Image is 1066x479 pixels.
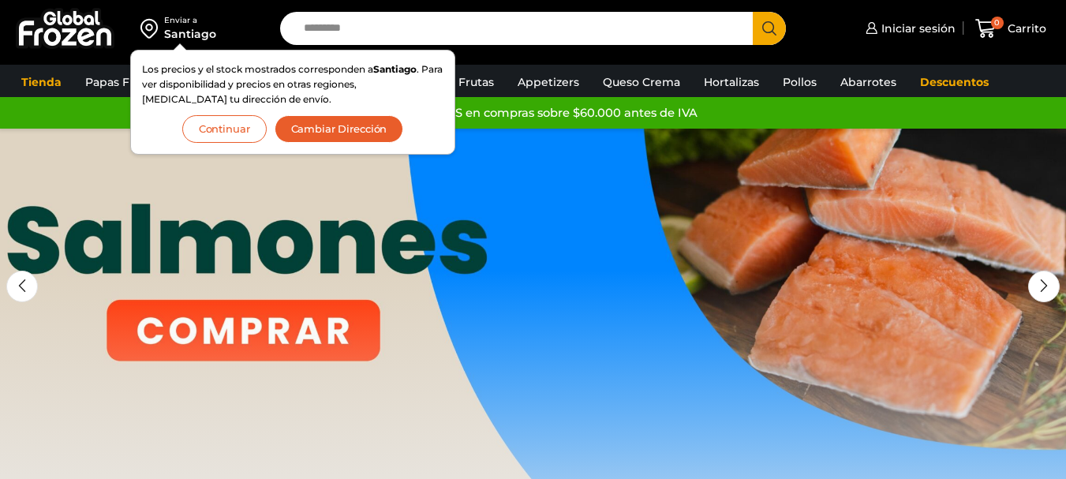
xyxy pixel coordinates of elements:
[275,115,404,143] button: Cambiar Dirección
[510,67,587,97] a: Appetizers
[832,67,904,97] a: Abarrotes
[753,12,786,45] button: Search button
[991,17,1004,29] span: 0
[373,63,417,75] strong: Santiago
[877,21,956,36] span: Iniciar sesión
[971,10,1050,47] a: 0 Carrito
[140,15,164,42] img: address-field-icon.svg
[13,67,69,97] a: Tienda
[164,26,216,42] div: Santiago
[696,67,767,97] a: Hortalizas
[164,15,216,26] div: Enviar a
[182,115,267,143] button: Continuar
[595,67,688,97] a: Queso Crema
[775,67,825,97] a: Pollos
[142,62,443,107] p: Los precios y el stock mostrados corresponden a . Para ver disponibilidad y precios en otras regi...
[862,13,956,44] a: Iniciar sesión
[912,67,997,97] a: Descuentos
[1004,21,1046,36] span: Carrito
[77,67,162,97] a: Papas Fritas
